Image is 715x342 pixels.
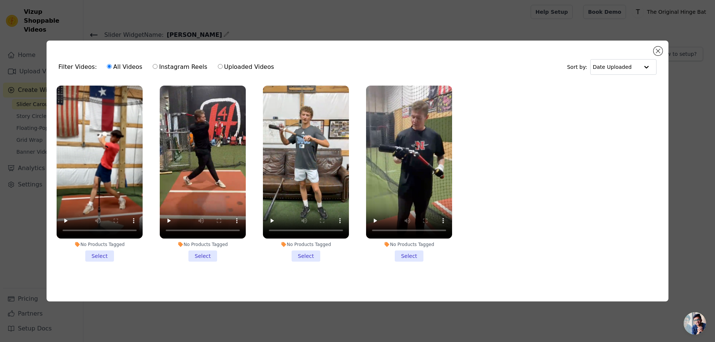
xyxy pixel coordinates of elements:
[58,58,278,76] div: Filter Videos:
[107,62,143,72] label: All Videos
[567,59,657,75] div: Sort by:
[684,312,706,335] a: Open chat
[160,242,246,247] div: No Products Tagged
[217,62,274,72] label: Uploaded Videos
[57,242,143,247] div: No Products Tagged
[366,242,452,247] div: No Products Tagged
[654,47,662,55] button: Close modal
[263,242,349,247] div: No Products Tagged
[152,62,207,72] label: Instagram Reels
